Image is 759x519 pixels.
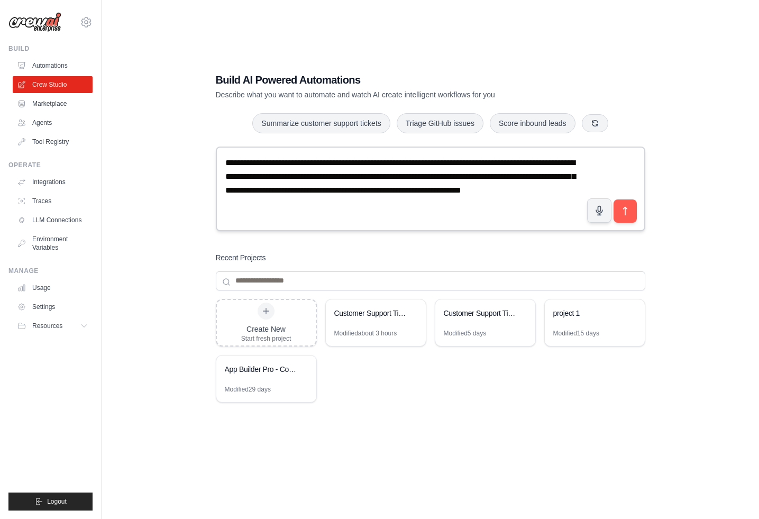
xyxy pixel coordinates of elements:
[397,113,483,133] button: Triage GitHub issues
[582,114,608,132] button: Get new suggestions
[8,44,93,53] div: Build
[225,364,297,375] div: App Builder Pro - Complete Application Development Automation
[13,57,93,74] a: Automations
[13,193,93,210] a: Traces
[8,12,61,32] img: Logo
[216,252,266,263] h3: Recent Projects
[13,212,93,229] a: LLM Connections
[47,497,67,506] span: Logout
[587,198,611,223] button: Click to speak your automation idea
[490,113,575,133] button: Score inbound leads
[13,133,93,150] a: Tool Registry
[13,174,93,190] a: Integrations
[13,298,93,315] a: Settings
[553,308,626,318] div: project 1
[216,89,571,100] p: Describe what you want to automate and watch AI create intelligent workflows for you
[13,95,93,112] a: Marketplace
[13,114,93,131] a: Agents
[216,72,571,87] h1: Build AI Powered Automations
[334,308,407,318] div: Customer Support Ticket Automation
[225,385,271,394] div: Modified 29 days
[13,317,93,334] button: Resources
[8,267,93,275] div: Manage
[13,231,93,256] a: Environment Variables
[252,113,390,133] button: Summarize customer support tickets
[241,334,291,343] div: Start fresh project
[8,161,93,169] div: Operate
[32,322,62,330] span: Resources
[13,76,93,93] a: Crew Studio
[444,329,487,338] div: Modified 5 days
[8,493,93,511] button: Logout
[13,279,93,296] a: Usage
[334,329,397,338] div: Modified about 3 hours
[444,308,516,318] div: Customer Support Ticket Automation System
[241,324,291,334] div: Create New
[553,329,599,338] div: Modified 15 days
[706,468,759,519] iframe: Chat Widget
